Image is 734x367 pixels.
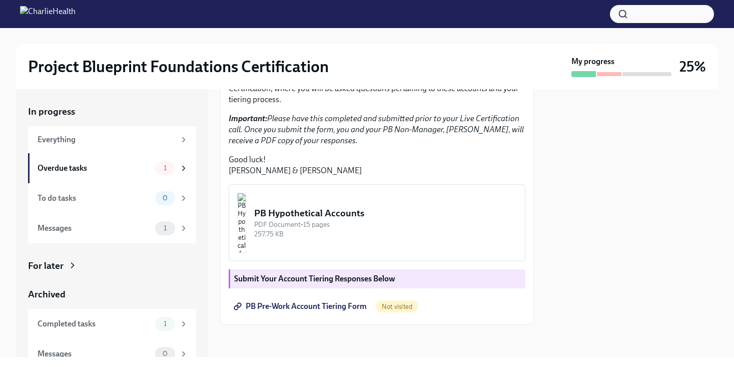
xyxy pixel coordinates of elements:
[28,288,196,301] a: Archived
[20,6,76,22] img: CharlieHealth
[571,56,614,67] strong: My progress
[158,224,173,232] span: 1
[376,303,418,310] span: Not visited
[229,184,525,261] button: PB Hypothetical AccountsPDF Document•15 pages257.75 KB
[157,350,174,357] span: 0
[28,309,196,339] a: Completed tasks1
[28,183,196,213] a: To do tasks0
[254,207,517,220] div: PB Hypothetical Accounts
[229,154,525,176] p: Good luck! [PERSON_NAME] & [PERSON_NAME]
[28,213,196,243] a: Messages1
[38,318,151,329] div: Completed tasks
[28,105,196,118] a: In progress
[28,259,196,272] a: For later
[158,320,173,327] span: 1
[229,296,374,316] a: PB Pre-Work Account Tiering Form
[38,193,151,204] div: To do tasks
[38,348,151,359] div: Messages
[679,58,706,76] h3: 25%
[28,57,329,77] h2: Project Blueprint Foundations Certification
[229,114,267,123] strong: Important:
[254,220,517,229] div: PDF Document • 15 pages
[38,134,175,145] div: Everything
[236,301,367,311] span: PB Pre-Work Account Tiering Form
[254,229,517,239] div: 257.75 KB
[234,274,395,283] strong: Submit Your Account Tiering Responses Below
[28,126,196,153] a: Everything
[158,164,173,172] span: 1
[157,194,174,202] span: 0
[28,153,196,183] a: Overdue tasks1
[38,163,151,174] div: Overdue tasks
[28,259,64,272] div: For later
[229,114,524,145] em: Please have this completed and submitted prior to your Live Certification call. Once you submit t...
[38,223,151,234] div: Messages
[237,193,246,253] img: PB Hypothetical Accounts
